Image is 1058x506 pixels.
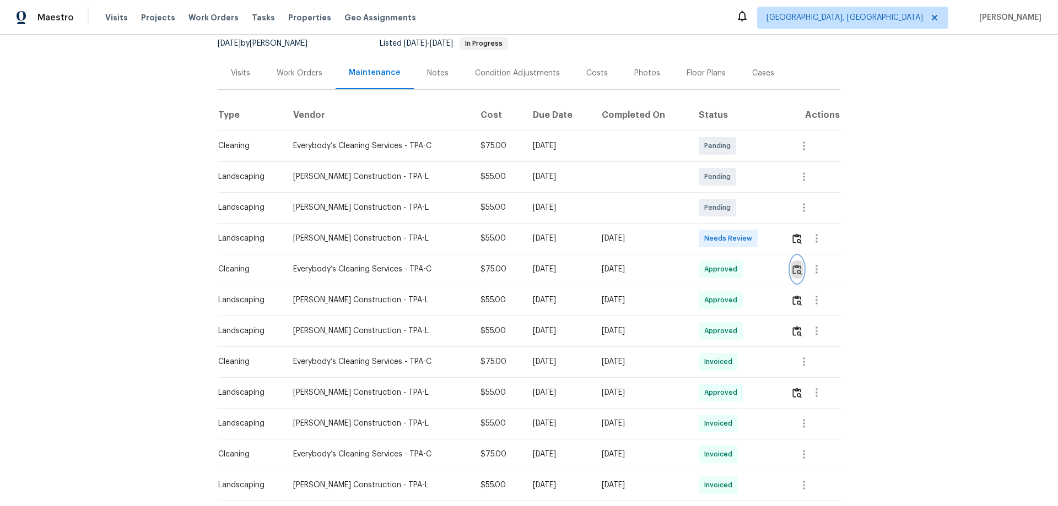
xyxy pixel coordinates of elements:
[218,356,276,367] div: Cleaning
[602,295,682,306] div: [DATE]
[602,264,682,275] div: [DATE]
[218,233,276,244] div: Landscaping
[231,68,250,79] div: Visits
[404,40,427,47] span: [DATE]
[704,325,742,336] span: Approved
[687,68,726,79] div: Floor Plans
[791,287,803,313] button: Review Icon
[593,100,690,130] th: Completed On
[141,12,175,23] span: Projects
[293,449,463,460] div: Everybody’s Cleaning Services - TPA-C
[218,202,276,213] div: Landscaping
[218,325,276,336] div: Landscaping
[602,325,682,336] div: [DATE]
[791,256,803,282] button: Review Icon
[602,418,682,429] div: [DATE]
[704,140,735,151] span: Pending
[533,140,584,151] div: [DATE]
[533,480,584,491] div: [DATE]
[602,449,682,460] div: [DATE]
[218,480,276,491] div: Landscaping
[218,100,284,130] th: Type
[481,418,515,429] div: $55.00
[284,100,472,130] th: Vendor
[481,140,515,151] div: $75.00
[602,387,682,398] div: [DATE]
[293,171,463,182] div: [PERSON_NAME] Construction - TPA-L
[533,356,584,367] div: [DATE]
[704,418,737,429] span: Invoiced
[218,418,276,429] div: Landscaping
[293,356,463,367] div: Everybody’s Cleaning Services - TPA-C
[475,68,560,79] div: Condition Adjustments
[293,387,463,398] div: [PERSON_NAME] Construction - TPA-L
[380,40,508,47] span: Listed
[586,68,608,79] div: Costs
[975,12,1041,23] span: [PERSON_NAME]
[704,449,737,460] span: Invoiced
[792,295,802,306] img: Review Icon
[752,68,774,79] div: Cases
[533,449,584,460] div: [DATE]
[293,295,463,306] div: [PERSON_NAME] Construction - TPA-L
[533,325,584,336] div: [DATE]
[704,264,742,275] span: Approved
[481,356,515,367] div: $75.00
[704,295,742,306] span: Approved
[481,449,515,460] div: $75.00
[704,480,737,491] span: Invoiced
[293,233,463,244] div: [PERSON_NAME] Construction - TPA-L
[218,171,276,182] div: Landscaping
[602,480,682,491] div: [DATE]
[344,12,416,23] span: Geo Assignments
[288,12,331,23] span: Properties
[634,68,660,79] div: Photos
[792,326,802,336] img: Review Icon
[602,356,682,367] div: [DATE]
[481,171,515,182] div: $55.00
[524,100,593,130] th: Due Date
[427,68,449,79] div: Notes
[293,418,463,429] div: [PERSON_NAME] Construction - TPA-L
[481,233,515,244] div: $55.00
[472,100,524,130] th: Cost
[791,225,803,252] button: Review Icon
[430,40,453,47] span: [DATE]
[252,14,275,21] span: Tasks
[704,233,757,244] span: Needs Review
[481,295,515,306] div: $55.00
[533,202,584,213] div: [DATE]
[481,387,515,398] div: $55.00
[690,100,782,130] th: Status
[704,356,737,367] span: Invoiced
[481,480,515,491] div: $55.00
[792,233,802,244] img: Review Icon
[782,100,840,130] th: Actions
[218,295,276,306] div: Landscaping
[105,12,128,23] span: Visits
[792,264,802,275] img: Review Icon
[533,387,584,398] div: [DATE]
[481,202,515,213] div: $55.00
[37,12,74,23] span: Maestro
[481,264,515,275] div: $75.00
[218,40,241,47] span: [DATE]
[293,480,463,491] div: [PERSON_NAME] Construction - TPA-L
[791,318,803,344] button: Review Icon
[533,233,584,244] div: [DATE]
[218,264,276,275] div: Cleaning
[533,171,584,182] div: [DATE]
[704,202,735,213] span: Pending
[404,40,453,47] span: -
[188,12,239,23] span: Work Orders
[766,12,923,23] span: [GEOGRAPHIC_DATA], [GEOGRAPHIC_DATA]
[461,40,507,47] span: In Progress
[791,379,803,406] button: Review Icon
[533,264,584,275] div: [DATE]
[277,68,322,79] div: Work Orders
[218,387,276,398] div: Landscaping
[602,233,682,244] div: [DATE]
[533,295,584,306] div: [DATE]
[533,418,584,429] div: [DATE]
[293,325,463,336] div: [PERSON_NAME] Construction - TPA-L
